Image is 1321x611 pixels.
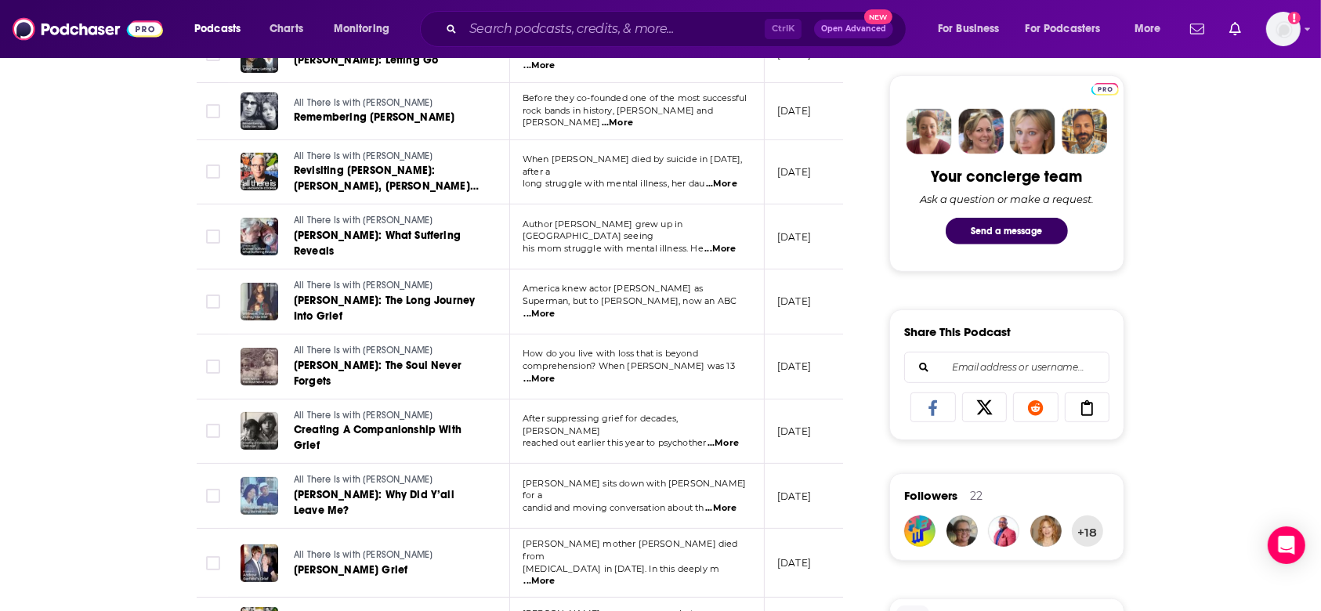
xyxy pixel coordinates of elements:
[1010,109,1055,154] img: Jules Profile
[463,16,765,42] input: Search podcasts, credits, & more...
[294,52,480,68] a: [PERSON_NAME]: Letting Go
[523,105,713,128] span: rock bands in history, [PERSON_NAME] and [PERSON_NAME]
[206,360,220,374] span: Toggle select row
[523,563,719,574] span: [MEDICAL_DATA] in [DATE]. In this deeply m
[294,164,479,208] span: Revisiting [PERSON_NAME]: [PERSON_NAME], [PERSON_NAME] and [PERSON_NAME]
[294,422,482,454] a: Creating A Companionship With Grief
[524,308,556,320] span: ...More
[958,109,1004,154] img: Barbara Profile
[1266,12,1301,46] span: Logged in as ereardon
[988,515,1019,547] img: mdsimonsays
[294,359,461,388] span: [PERSON_NAME]: The Soul Never Forgets
[294,110,480,125] a: Remembering [PERSON_NAME]
[777,556,811,569] p: [DATE]
[206,295,220,309] span: Toggle select row
[270,18,303,40] span: Charts
[523,92,747,103] span: Before they co-founded one of the most successful
[294,53,438,67] span: [PERSON_NAME]: Letting Go
[705,502,737,515] span: ...More
[1124,16,1181,42] button: open menu
[294,280,432,291] span: All There Is with [PERSON_NAME]
[183,16,261,42] button: open menu
[523,538,738,562] span: [PERSON_NAME] mother [PERSON_NAME] died from
[294,487,482,519] a: [PERSON_NAME]: Why Did Y’all Leave Me?
[523,283,703,294] span: America knew actor [PERSON_NAME] as
[917,352,1096,382] input: Email address or username...
[524,373,556,385] span: ...More
[1091,83,1119,96] img: Podchaser Pro
[777,230,811,244] p: [DATE]
[814,20,893,38] button: Open AdvancedNew
[294,214,482,228] a: All There Is with [PERSON_NAME]
[294,97,432,108] span: All There Is with [PERSON_NAME]
[904,324,1011,339] h3: Share This Podcast
[1135,18,1161,40] span: More
[294,423,461,452] span: Creating A Companionship With Grief
[904,515,936,547] img: INRI81216
[206,164,220,179] span: Toggle select row
[523,243,704,254] span: his mom struggle with mental illness. He
[777,295,811,308] p: [DATE]
[523,502,704,513] span: candid and moving conversation about th
[294,294,475,323] span: [PERSON_NAME]: The Long Journey Into Grief
[194,18,241,40] span: Podcasts
[706,178,737,190] span: ...More
[602,117,633,129] span: ...More
[524,575,556,587] span: ...More
[1266,12,1301,46] button: Show profile menu
[907,109,952,154] img: Sydney Profile
[932,167,1083,186] div: Your concierge team
[524,60,556,72] span: ...More
[13,14,163,44] a: Podchaser - Follow, Share and Rate Podcasts
[1268,526,1305,564] div: Open Intercom Messenger
[294,345,432,356] span: All There Is with [PERSON_NAME]
[294,548,480,562] a: All There Is with [PERSON_NAME]
[970,489,983,503] div: 22
[1091,81,1119,96] a: Pro website
[206,47,220,61] span: Toggle select row
[523,219,682,242] span: Author [PERSON_NAME] grew up in [GEOGRAPHIC_DATA] seeing
[206,424,220,438] span: Toggle select row
[294,110,454,124] span: Remembering [PERSON_NAME]
[777,425,811,438] p: [DATE]
[777,104,811,117] p: [DATE]
[323,16,410,42] button: open menu
[294,96,480,110] a: All There Is with [PERSON_NAME]
[910,392,956,422] a: Share on Facebook
[206,230,220,244] span: Toggle select row
[523,478,746,501] span: [PERSON_NAME] sits down with [PERSON_NAME] for a
[435,11,921,47] div: Search podcasts, credits, & more...
[294,293,482,324] a: [PERSON_NAME]: The Long Journey Into Grief
[294,488,454,517] span: [PERSON_NAME]: Why Did Y’all Leave Me?
[1184,16,1211,42] a: Show notifications dropdown
[946,515,978,547] img: MommaCNH
[1015,16,1124,42] button: open menu
[523,348,698,359] span: How do you live with loss that is beyond
[765,19,802,39] span: Ctrl K
[294,279,482,293] a: All There Is with [PERSON_NAME]
[294,344,482,358] a: All There Is with [PERSON_NAME]
[294,474,432,485] span: All There Is with [PERSON_NAME]
[777,165,811,179] p: [DATE]
[904,488,957,503] span: Followers
[704,243,736,255] span: ...More
[1013,392,1059,422] a: Share on Reddit
[777,360,811,373] p: [DATE]
[294,228,482,259] a: [PERSON_NAME]: What Suffering Reveals
[904,352,1109,383] div: Search followers
[294,473,482,487] a: All There Is with [PERSON_NAME]
[927,16,1019,42] button: open menu
[294,358,482,389] a: [PERSON_NAME]: The Soul Never Forgets
[294,562,480,578] a: [PERSON_NAME] Grief
[1026,18,1101,40] span: For Podcasters
[920,193,1094,205] div: Ask a question or make a request.
[708,437,739,450] span: ...More
[294,150,432,161] span: All There Is with [PERSON_NAME]
[523,178,704,189] span: long struggle with mental illness, her dau
[1072,515,1103,547] button: +18
[523,360,735,371] span: comprehension? When [PERSON_NAME] was 13
[1288,12,1301,24] svg: Add a profile image
[1065,392,1110,422] a: Copy Link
